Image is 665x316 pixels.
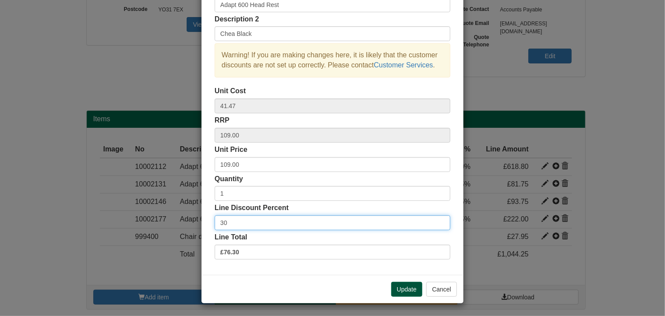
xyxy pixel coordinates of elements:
label: Quantity [215,174,243,184]
label: RRP [215,116,230,126]
label: Description 2 [215,14,259,25]
label: Line Discount Percent [215,203,289,213]
label: Unit Cost [215,86,246,96]
button: Cancel [426,282,457,297]
label: Unit Price [215,145,248,155]
div: Warning! If you are making changes here, it is likely that the customer discounts are not set up ... [215,43,450,77]
button: Update [391,282,422,297]
label: Line Total [215,232,247,242]
label: £76.30 [215,245,450,260]
a: Customer Services [374,61,433,69]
